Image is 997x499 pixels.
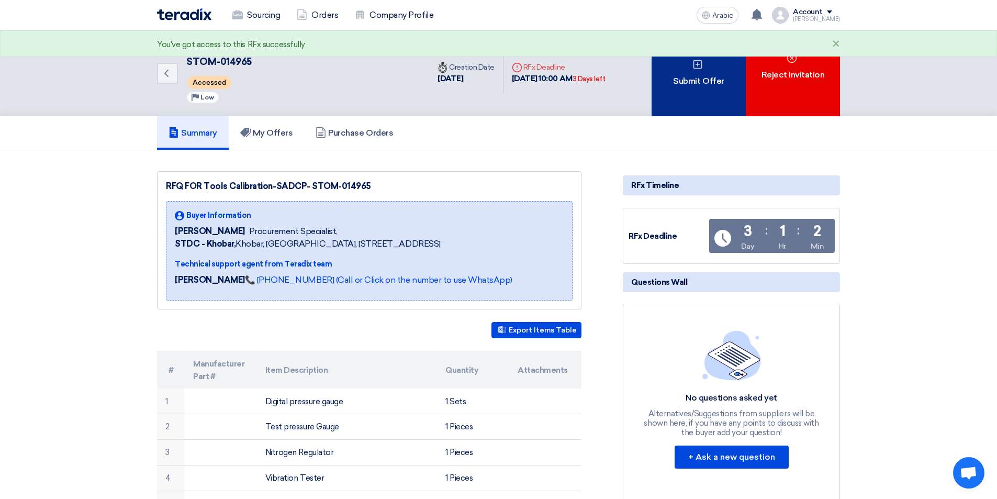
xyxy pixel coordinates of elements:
font: Buyer Information [186,211,251,220]
font: 1 Pieces [445,422,473,431]
font: [PERSON_NAME] [175,226,245,236]
font: 1 [780,223,786,240]
font: : [797,223,800,238]
font: Low [200,94,214,101]
font: # [169,365,174,375]
a: 📞 [PHONE_NUMBER] (Call or Click on the number to use WhatsApp) [245,275,512,285]
font: + Ask a new question [688,452,775,462]
font: Procurement Specialist, [249,226,338,236]
font: STDC - Khobar, [175,239,236,249]
font: Item Description [265,365,328,375]
font: Orders [311,10,338,20]
img: Teradix logo [157,8,211,20]
font: 3 [165,448,170,457]
font: 1 Pieces [445,473,473,483]
font: You've got access to this RFx successfully [157,40,305,49]
font: 3 [744,223,752,240]
font: Accessed [193,79,226,87]
img: empty_state_list.svg [702,330,761,380]
font: × [832,36,840,53]
button: Export Items Table [491,322,581,338]
a: Orders [288,4,346,27]
font: 2 [813,223,821,240]
font: Manufacturer Part # [193,359,244,381]
a: My Offers [229,116,305,150]
font: 1 Pieces [445,448,473,457]
font: Alternatives/Suggestions from suppliers will be shown here, if you have any points to discuss wit... [644,409,819,437]
font: Day [741,242,755,251]
font: Digital pressure gauge [265,396,343,406]
font: Technical support agent from Teradix team [175,260,332,269]
font: Hr [779,242,786,251]
font: 3 Days left [573,75,606,83]
font: Export Items Table [509,326,577,335]
button: + Ask a new question [675,446,789,469]
font: My Offers [253,128,293,138]
font: Quantity [445,365,478,375]
font: Sourcing [247,10,280,20]
font: Min [811,242,824,251]
font: RFx Timeline [631,181,679,190]
font: Test pressure Gauge [265,422,339,431]
font: [DATE] 10:00 AM [512,74,573,83]
font: Arabic [712,11,733,20]
font: 2 [165,422,170,431]
font: RFx Deadline [523,63,565,72]
a: Sourcing [224,4,288,27]
font: Questions Wall [631,278,687,287]
font: Company Profile [369,10,433,20]
div: Open chat [953,457,984,489]
font: [PERSON_NAME] [793,16,840,23]
button: Arabic [697,7,738,24]
font: Reject Invitation [761,70,825,80]
font: Attachments [518,365,568,375]
a: Summary [157,116,229,150]
font: RFx Deadline [629,231,677,241]
font: RFQ FOR Tools Calibration-SADCP- STOM-014965 [166,181,371,191]
font: Creation Date [449,63,495,72]
img: profile_test.png [772,7,789,24]
font: [DATE] [438,74,463,83]
font: Purchase Orders [328,128,393,138]
font: Submit Offer [673,76,724,86]
font: Summary [181,128,217,138]
a: Purchase Orders [304,116,405,150]
font: [PERSON_NAME] [175,275,245,285]
font: Vibration Tester [265,473,324,483]
font: No questions asked yet [686,393,777,403]
font: 4 [165,473,171,483]
font: 1 [165,396,168,406]
font: Khobar, [GEOGRAPHIC_DATA], [STREET_ADDRESS] [236,239,440,249]
font: : [765,223,768,238]
font: Account [793,7,823,16]
font: Nitrogen Regulator [265,448,333,457]
font: 1 Sets [445,396,466,406]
